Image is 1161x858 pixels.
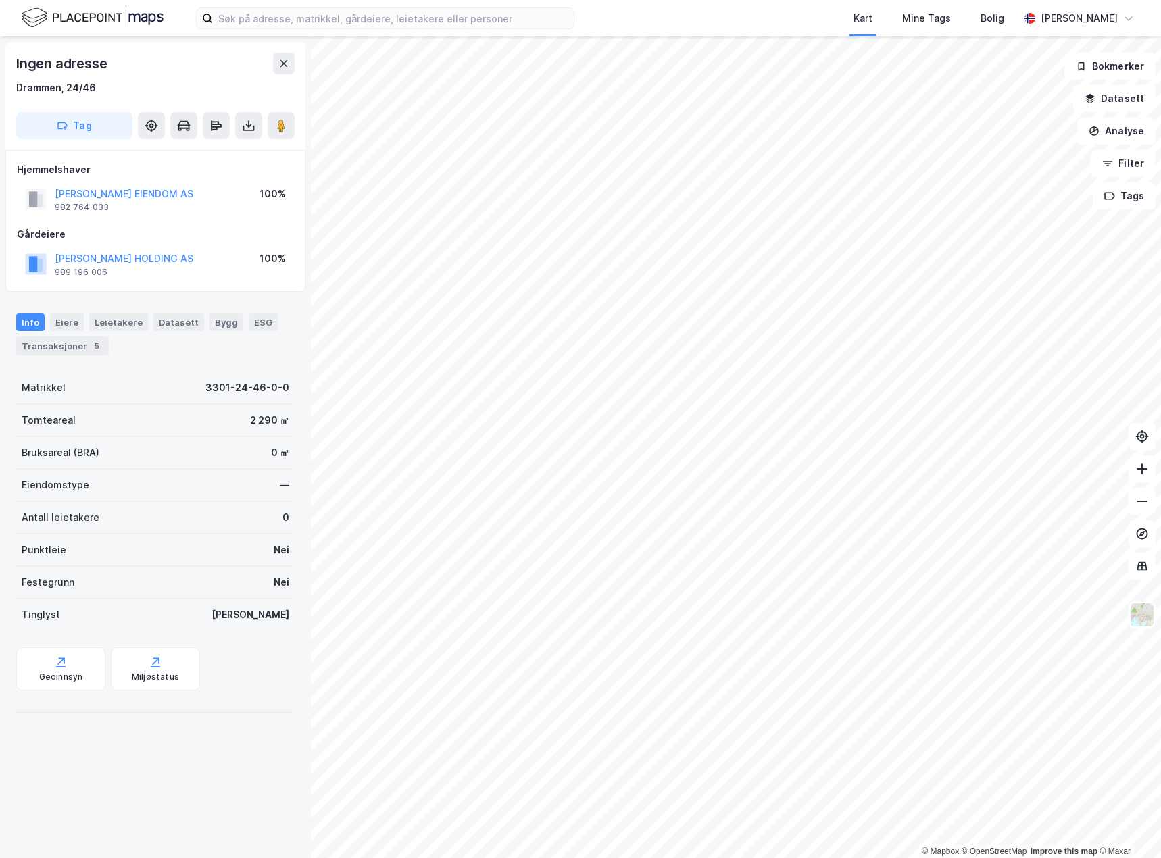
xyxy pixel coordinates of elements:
[16,53,109,74] div: Ingen adresse
[209,313,243,331] div: Bygg
[274,574,289,590] div: Nei
[22,445,99,461] div: Bruksareal (BRA)
[922,847,959,856] a: Mapbox
[282,509,289,526] div: 0
[22,412,76,428] div: Tomteareal
[1093,793,1161,858] iframe: Chat Widget
[1073,85,1156,112] button: Datasett
[1041,10,1118,26] div: [PERSON_NAME]
[271,445,289,461] div: 0 ㎡
[1129,602,1155,628] img: Z
[16,336,109,355] div: Transaksjoner
[1093,793,1161,858] div: Kontrollprogram for chat
[250,412,289,428] div: 2 290 ㎡
[55,267,107,278] div: 989 196 006
[260,251,286,267] div: 100%
[1093,182,1156,209] button: Tags
[90,339,103,353] div: 5
[902,10,951,26] div: Mine Tags
[1077,118,1156,145] button: Analyse
[854,10,872,26] div: Kart
[16,112,132,139] button: Tag
[962,847,1027,856] a: OpenStreetMap
[274,542,289,558] div: Nei
[981,10,1004,26] div: Bolig
[1091,150,1156,177] button: Filter
[1031,847,1097,856] a: Improve this map
[22,380,66,396] div: Matrikkel
[55,202,109,213] div: 982 764 033
[22,574,74,590] div: Festegrunn
[89,313,148,331] div: Leietakere
[17,226,294,243] div: Gårdeiere
[205,380,289,396] div: 3301-24-46-0-0
[16,313,45,331] div: Info
[22,509,99,526] div: Antall leietakere
[280,477,289,493] div: —
[213,8,574,28] input: Søk på adresse, matrikkel, gårdeiere, leietakere eller personer
[50,313,84,331] div: Eiere
[22,607,60,623] div: Tinglyst
[22,477,89,493] div: Eiendomstype
[1064,53,1156,80] button: Bokmerker
[153,313,204,331] div: Datasett
[132,672,179,682] div: Miljøstatus
[22,6,164,30] img: logo.f888ab2527a4732fd821a326f86c7f29.svg
[22,542,66,558] div: Punktleie
[16,80,96,96] div: Drammen, 24/46
[212,607,289,623] div: [PERSON_NAME]
[17,161,294,178] div: Hjemmelshaver
[260,186,286,202] div: 100%
[39,672,83,682] div: Geoinnsyn
[249,313,278,331] div: ESG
